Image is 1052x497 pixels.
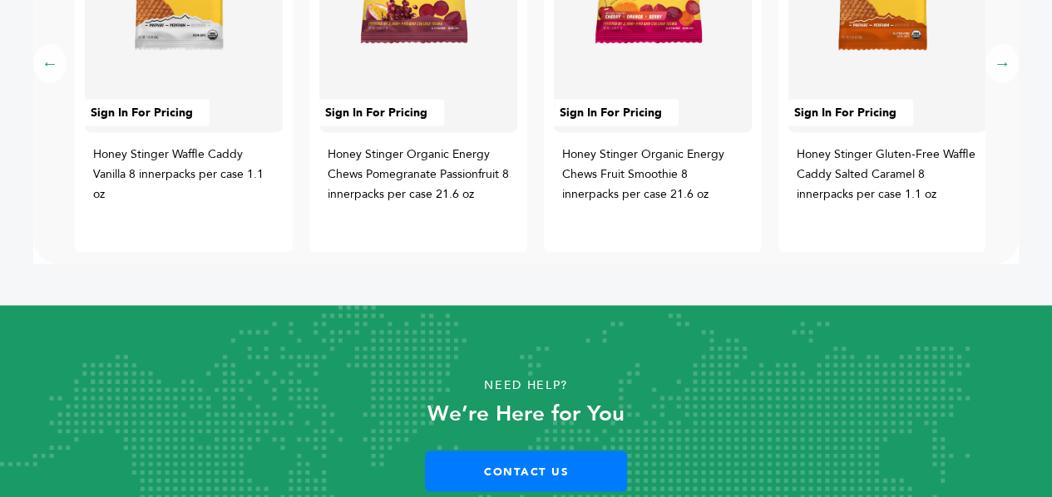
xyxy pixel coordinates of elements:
a: Honey Stinger Gluten-Free Waffle Caddy Salted Caramel 8 innerpacks per case 1.1 oz [797,146,975,202]
a: Contact Us [425,450,627,491]
a: Honey Stinger Organic Energy Chews Pomegranate Passionfruit 8 innerpacks per case 21.6 oz [328,146,509,202]
a: Sign In For Pricing [794,105,896,121]
a: Sign In For Pricing [325,105,427,121]
a: Sign In For Pricing [91,105,193,121]
strong: We’re Here for You [427,398,625,428]
button: → [985,44,1019,83]
button: ← [33,44,67,83]
a: Sign In For Pricing [560,105,662,121]
p: Need Help? [52,372,1000,397]
a: Honey Stinger Organic Energy Chews Fruit Smoothie 8 innerpacks per case 21.6 oz [562,146,724,202]
a: Honey Stinger Waffle Caddy Vanilla 8 innerpacks per case 1.1 oz [93,146,264,202]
